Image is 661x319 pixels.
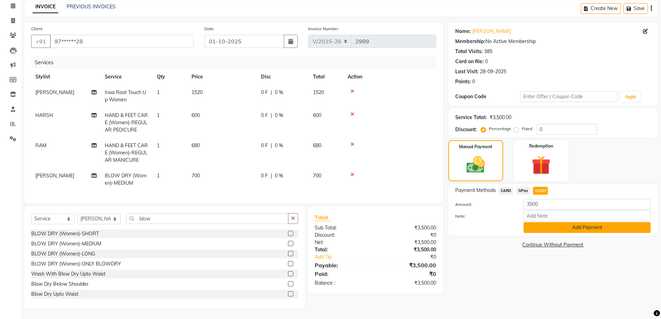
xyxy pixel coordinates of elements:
div: Coupon Code [455,93,520,100]
label: Amount: [450,201,519,208]
span: 0 F [261,172,268,179]
div: ₹3,500.00 [375,261,441,269]
span: 1520 [313,89,324,95]
span: Inoa Root Touch Up Women [105,89,146,103]
span: 600 [313,112,321,118]
div: Points: [455,78,471,85]
button: Save [624,3,648,14]
span: 0 % [275,142,283,149]
span: 680 [192,142,200,149]
div: Sub Total: [310,224,375,232]
div: Total Visits: [455,48,483,55]
a: PREVIOUS INVOICES [67,3,116,10]
button: Create New [581,3,621,14]
span: 0 F [261,112,268,119]
span: 0 % [275,89,283,96]
span: BLOW DRY (Women)-MEDIUM [105,173,146,186]
span: | [271,172,272,179]
span: [PERSON_NAME] [35,173,74,179]
label: Percentage [489,126,511,132]
div: Name: [455,28,471,35]
img: _cash.svg [461,154,491,175]
div: Last Visit: [455,68,478,75]
input: Search by Name/Mobile/Email/Code [50,35,194,48]
div: Blow Dry Upto Waist [31,291,78,298]
th: Disc [257,69,309,85]
button: +91 [31,35,51,48]
div: ₹3,500.00 [375,224,441,232]
div: ₹0 [375,232,441,239]
div: 385 [484,48,492,55]
div: BLOW DRY (Women)-MEDIUM [31,240,101,247]
input: Search or Scan [126,213,288,224]
div: Total: [310,246,375,253]
div: 28-09-2025 [480,68,506,75]
span: 0 % [275,112,283,119]
a: Add Tip [310,253,386,261]
th: Action [344,69,436,85]
div: Balance : [310,279,375,287]
div: No Active Membership [455,38,651,45]
span: | [271,112,272,119]
div: Net: [310,239,375,246]
div: BLOW DRY (Women)-LONG [31,250,95,258]
div: ₹3,500.00 [490,114,511,121]
div: 0 [485,58,488,65]
div: ₹3,500.00 [375,239,441,246]
span: CARD [499,187,514,195]
span: | [271,142,272,149]
div: Wash With Blow Dry Upto Waist [31,270,105,278]
div: Card on file: [455,58,484,65]
span: 1520 [192,89,203,95]
label: Date [204,26,214,32]
span: 600 [192,112,200,118]
div: Paid: [310,270,375,278]
th: Qty [153,69,187,85]
span: 0 F [261,89,268,96]
div: ₹3,500.00 [375,279,441,287]
label: Invoice Number [308,26,338,32]
div: BLOW DRY (Women)-ONLY BLOWDRY [31,260,121,268]
div: ₹0 [387,253,441,261]
span: 700 [192,173,200,179]
span: [PERSON_NAME] [35,89,74,95]
span: 0 % [275,172,283,179]
span: Total [315,214,331,221]
div: Payable: [310,261,375,269]
span: HAND & FEET CARE (Women)-REGULAR MANICURE [105,142,148,163]
a: Continue Without Payment [450,241,656,249]
label: Redemption [529,143,553,149]
label: Note: [450,213,519,219]
th: Stylist [31,69,101,85]
label: Client [31,26,42,32]
div: Service Total: [455,114,487,121]
input: Amount [524,199,651,210]
th: Total [309,69,344,85]
span: 1 [157,142,160,149]
img: _gift.svg [526,153,557,177]
div: ₹3,500.00 [375,246,441,253]
span: RAM [35,142,46,149]
div: Discount: [455,126,477,133]
div: 0 [472,78,475,85]
span: 0 F [261,142,268,149]
div: Discount: [310,232,375,239]
a: [PERSON_NAME] [472,28,511,35]
input: Enter Offer / Coupon Code [520,91,618,102]
div: Blow Dry Below Shoulder [31,280,88,288]
span: 680 [313,142,321,149]
label: Manual Payment [459,144,492,150]
span: 1 [157,112,160,118]
span: 1 [157,173,160,179]
th: Price [187,69,257,85]
input: Add Note [524,210,651,221]
span: HARSH [35,112,53,118]
div: BLOW DRY (Women)-SHORT [31,230,99,237]
span: HAND & FEET CARE (Women)-REGULAR PEDICURE [105,112,148,133]
span: Payment Methods [455,187,496,194]
a: INVOICE [33,1,58,13]
span: 700 [313,173,321,179]
button: Apply [621,92,641,102]
div: Services [32,56,441,69]
button: Add Payment [524,222,651,233]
